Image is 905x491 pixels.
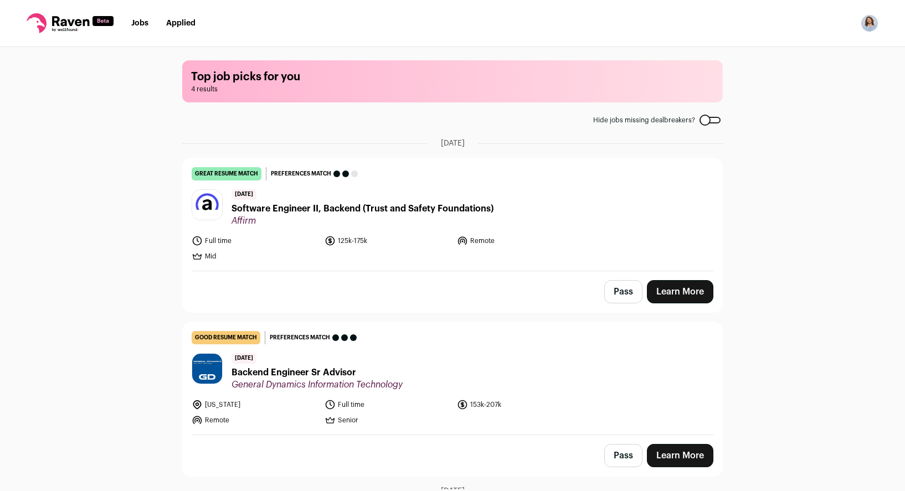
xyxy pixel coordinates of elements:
[232,202,493,215] span: Software Engineer II, Backend (Trust and Safety Foundations)
[191,85,714,94] span: 4 results
[192,190,222,220] img: b8aebdd1f910e78187220eb90cc21d50074b3a99d53b240b52f0c4a299e1e609.jpg
[183,322,722,435] a: good resume match Preferences match [DATE] Backend Engineer Sr Advisor General Dynamics Informati...
[192,415,318,426] li: Remote
[183,158,722,271] a: great resume match Preferences match [DATE] Software Engineer II, Backend (Trust and Safety Found...
[271,168,331,179] span: Preferences match
[457,235,583,246] li: Remote
[270,332,330,343] span: Preferences match
[325,415,451,426] li: Senior
[192,167,261,180] div: great resume match
[192,251,318,262] li: Mid
[191,69,714,85] h1: Top job picks for you
[457,399,583,410] li: 153k-207k
[192,399,318,410] li: [US_STATE]
[232,353,256,364] span: [DATE]
[166,19,196,27] a: Applied
[325,399,451,410] li: Full time
[441,138,465,149] span: [DATE]
[232,379,403,390] span: General Dynamics Information Technology
[325,235,451,246] li: 125k-175k
[604,444,642,467] button: Pass
[232,366,403,379] span: Backend Engineer Sr Advisor
[861,14,878,32] button: Open dropdown
[604,280,642,303] button: Pass
[232,189,256,200] span: [DATE]
[232,215,493,226] span: Affirm
[647,280,713,303] a: Learn More
[192,235,318,246] li: Full time
[861,14,878,32] img: 6882900-medium_jpg
[192,354,222,384] img: 6cf546ce83ea7b94c4127dff470c70d64330655ca2dc68fd467d27a0a02c2d91
[131,19,148,27] a: Jobs
[192,331,260,344] div: good resume match
[593,116,695,125] span: Hide jobs missing dealbreakers?
[647,444,713,467] a: Learn More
